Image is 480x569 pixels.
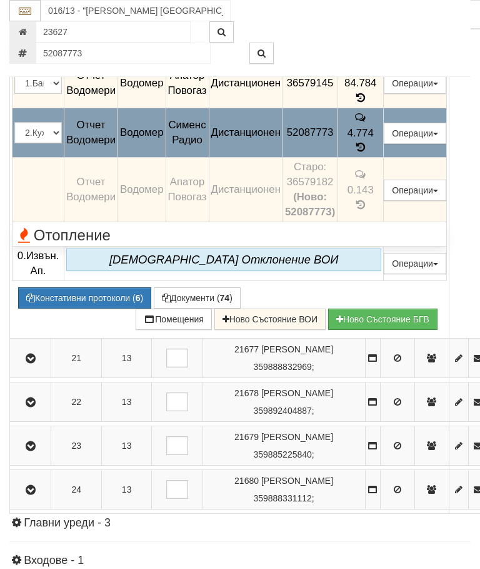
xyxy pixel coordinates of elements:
[202,426,365,465] td: ;
[101,426,151,465] td: 13
[354,168,367,180] span: История на забележките
[384,253,446,274] button: Операции
[328,309,437,330] button: Новo Състояние БГВ
[347,126,374,138] span: 4.774
[66,119,116,146] span: Отчет Водомери
[344,77,376,89] span: 84.784
[287,77,334,89] span: 36579145
[202,469,365,509] td: ;
[109,253,339,266] i: [DEMOGRAPHIC_DATA] Oтклонение ВОИ
[51,338,101,377] td: 21
[166,158,209,222] td: Апатор Повогаз
[253,493,311,503] span: 359888331112
[101,338,151,377] td: 13
[347,184,374,196] span: 0.143
[66,176,116,203] span: Отчет Водомери
[136,309,212,330] button: Помещения
[101,382,151,421] td: 13
[209,158,282,222] td: Дистанционен
[253,449,311,459] span: 359885225840
[101,469,151,509] td: 13
[202,338,365,377] td: ;
[51,426,101,465] td: 23
[261,344,333,354] span: [PERSON_NAME]
[9,517,471,530] h4: Главни уреди - 3
[261,476,333,486] span: [PERSON_NAME]
[166,108,209,158] td: Сименс Радио
[118,158,166,222] td: Водомер
[354,199,367,211] span: История на показанията
[384,73,446,94] button: Операции
[234,344,259,354] span: Партида №
[136,293,141,303] b: 6
[9,555,471,567] h4: Входове - 1
[51,469,101,509] td: 24
[51,382,101,421] td: 22
[18,287,151,309] button: Констативни протоколи (6)
[66,69,116,96] span: Отчет Водомери
[282,158,337,222] td: Устройство със сериен номер 36579182 беше подменено от устройство със сериен номер 52087773
[354,111,367,123] span: История на забележките
[285,191,335,218] b: (Ново: 52087773)
[354,92,367,104] span: История на показанията
[220,293,230,303] b: 74
[36,21,191,43] input: Партида №
[214,309,326,330] button: Ново Състояние ВОИ
[14,227,111,243] span: Отопление
[166,58,209,108] td: Апатор Повогаз
[287,126,334,138] span: 52087773
[253,362,311,372] span: 359888832969
[234,432,259,442] span: Партида №
[118,58,166,108] td: Водомер
[12,246,64,280] td: 0.Извън. Ап.
[261,432,333,442] span: [PERSON_NAME]
[261,388,333,398] span: [PERSON_NAME]
[36,43,211,64] input: Сериен номер
[384,180,446,201] button: Операции
[234,476,259,486] span: Партида №
[154,287,241,309] button: Документи (74)
[202,382,365,421] td: ;
[209,58,282,108] td: Дистанционен
[384,123,446,144] button: Операции
[354,141,367,153] span: История на показанията
[234,388,259,398] span: Партида №
[209,108,282,158] td: Дистанционен
[118,108,166,158] td: Водомер
[253,406,311,416] span: 359892404887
